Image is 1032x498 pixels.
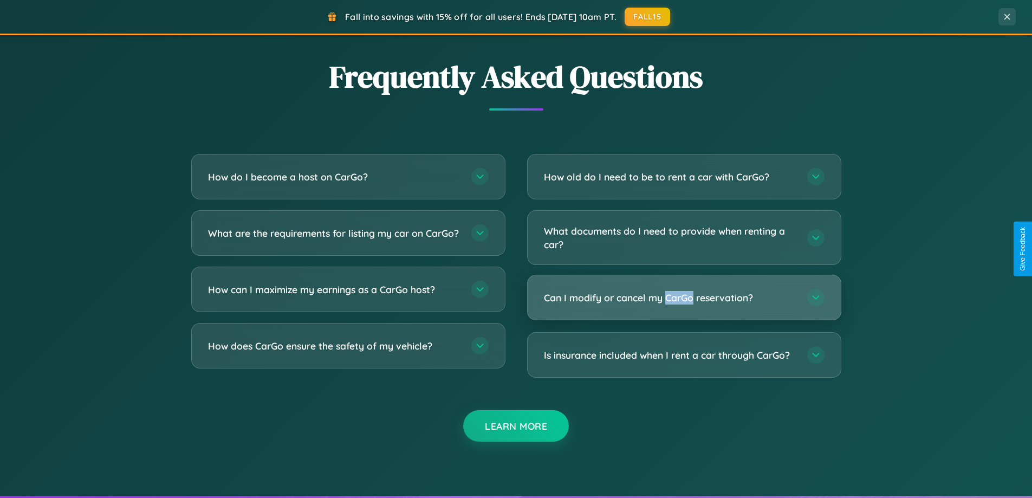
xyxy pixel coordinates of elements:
span: Fall into savings with 15% off for all users! Ends [DATE] 10am PT. [345,11,616,22]
div: Give Feedback [1019,227,1027,271]
h3: What are the requirements for listing my car on CarGo? [208,227,460,240]
h3: How does CarGo ensure the safety of my vehicle? [208,339,460,353]
h3: Can I modify or cancel my CarGo reservation? [544,291,796,305]
h3: What documents do I need to provide when renting a car? [544,224,796,251]
h3: How can I maximize my earnings as a CarGo host? [208,283,460,296]
button: Learn More [463,410,569,442]
h3: Is insurance included when I rent a car through CarGo? [544,348,796,362]
button: FALL15 [625,8,670,26]
h3: How do I become a host on CarGo? [208,170,460,184]
h2: Frequently Asked Questions [191,56,841,98]
h3: How old do I need to be to rent a car with CarGo? [544,170,796,184]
